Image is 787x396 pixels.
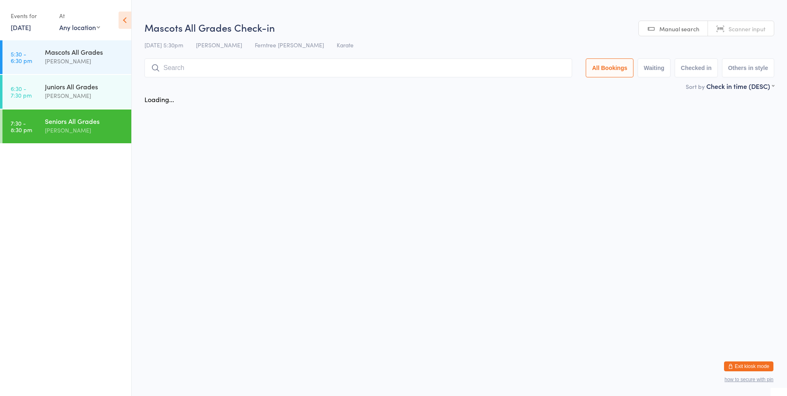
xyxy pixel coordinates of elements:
div: [PERSON_NAME] [45,56,124,66]
div: Events for [11,9,51,23]
span: Ferntree [PERSON_NAME] [255,41,324,49]
div: Check in time (DESC) [706,82,774,91]
button: Checked in [675,58,718,77]
span: Scanner input [729,25,766,33]
span: [PERSON_NAME] [196,41,242,49]
a: 7:30 -8:30 pmSeniors All Grades[PERSON_NAME] [2,109,131,143]
div: [PERSON_NAME] [45,126,124,135]
button: Others in style [722,58,774,77]
div: [PERSON_NAME] [45,91,124,100]
a: 6:30 -7:30 pmJuniors All Grades[PERSON_NAME] [2,75,131,109]
time: 7:30 - 8:30 pm [11,120,32,133]
div: At [59,9,100,23]
div: Loading... [144,95,174,104]
div: Any location [59,23,100,32]
button: Exit kiosk mode [724,361,773,371]
h2: Mascots All Grades Check-in [144,21,774,34]
span: [DATE] 5:30pm [144,41,183,49]
a: [DATE] [11,23,31,32]
a: 5:30 -6:30 pmMascots All Grades[PERSON_NAME] [2,40,131,74]
button: All Bookings [586,58,633,77]
div: Mascots All Grades [45,47,124,56]
button: Waiting [638,58,671,77]
span: Karate [337,41,354,49]
div: Seniors All Grades [45,116,124,126]
button: how to secure with pin [724,377,773,382]
input: Search [144,58,572,77]
time: 5:30 - 6:30 pm [11,51,32,64]
div: Juniors All Grades [45,82,124,91]
label: Sort by [686,82,705,91]
time: 6:30 - 7:30 pm [11,85,32,98]
span: Manual search [659,25,699,33]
